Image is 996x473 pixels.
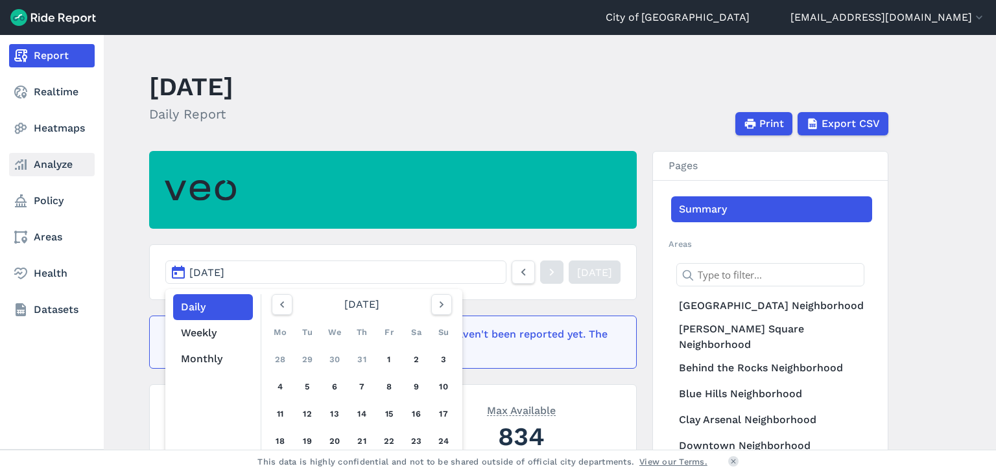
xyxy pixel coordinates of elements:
h2: Daily Report [149,104,233,124]
a: 4 [270,376,290,397]
a: 28 [270,349,290,370]
a: 19 [297,431,318,452]
h2: Areas [669,238,872,250]
button: [DATE] [165,260,506,284]
a: 14 [351,404,372,424]
a: Realtime [9,80,95,104]
a: 30 [324,349,345,370]
a: City of [GEOGRAPHIC_DATA] [606,10,750,25]
a: 21 [351,431,372,452]
button: Monthly [173,346,253,372]
button: Export CSV [798,112,888,135]
div: Mo [270,322,290,343]
a: 5 [297,376,318,397]
a: 9 [406,376,427,397]
a: 18 [270,431,290,452]
button: Daily [173,294,253,320]
a: Policy [9,189,95,213]
a: 29 [297,349,318,370]
a: [PERSON_NAME] Square Neighborhood [671,319,872,355]
a: 7 [351,376,372,397]
h3: Pages [653,152,888,181]
a: Downtown Neighborhood [671,433,872,459]
a: 16 [406,404,427,424]
a: 31 [351,349,372,370]
span: Export CSV [822,116,880,132]
div: [DATE] [267,294,457,315]
img: Ride Report [10,9,96,26]
h1: [DATE] [149,69,233,104]
button: [EMAIL_ADDRESS][DOMAIN_NAME] [790,10,986,25]
a: 23 [406,431,427,452]
a: Report [9,44,95,67]
a: 15 [379,404,399,424]
a: Summary [671,196,872,222]
a: Health [9,262,95,285]
a: Areas [9,225,95,249]
a: 2 [406,349,427,370]
span: Max Available [487,403,556,416]
a: 3 [433,349,454,370]
a: 10 [433,376,454,397]
a: Heatmaps [9,117,95,140]
button: Weekly [173,320,253,346]
a: [DATE] [569,260,621,284]
a: View our Terms. [639,456,707,468]
a: 8 [379,376,399,397]
img: Veo [165,172,236,208]
div: Su [433,322,454,343]
a: 24 [433,431,454,452]
a: Blue Hills Neighborhood [671,381,872,407]
div: Fr [379,322,399,343]
div: Tu [297,322,318,343]
a: 1 [379,349,399,370]
a: 22 [379,431,399,452]
a: Behind the Rocks Neighborhood [671,355,872,381]
a: Clay Arsenal Neighborhood [671,407,872,433]
a: [GEOGRAPHIC_DATA] Neighborhood [671,293,872,319]
span: [DATE] [189,266,224,279]
span: Print [759,116,784,132]
a: Datasets [9,298,95,321]
a: 17 [433,404,454,424]
button: Print [735,112,792,135]
a: 13 [324,404,345,424]
a: 11 [270,404,290,424]
div: We [324,322,345,343]
a: 20 [324,431,345,452]
a: 6 [324,376,345,397]
div: Th [351,322,372,343]
input: Type to filter... [676,263,864,286]
div: 834 [422,419,621,454]
div: Sa [406,322,427,343]
a: Analyze [9,153,95,176]
a: 12 [297,404,318,424]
